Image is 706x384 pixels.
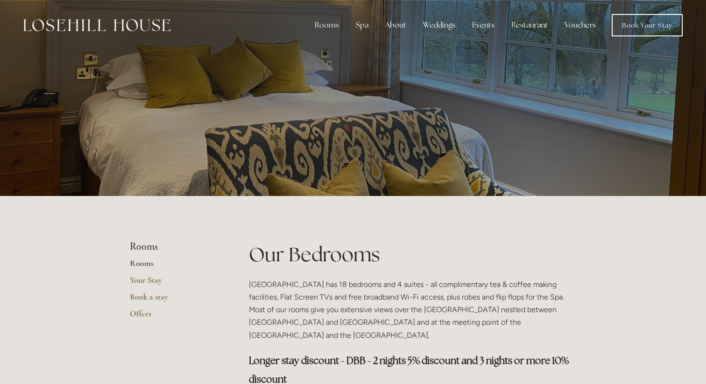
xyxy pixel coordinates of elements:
[130,241,219,253] li: Rooms
[504,16,555,35] div: Restaurant
[130,308,219,325] a: Offers
[465,16,502,35] div: Events
[612,14,683,36] a: Book Your Stay
[130,275,219,292] a: Your Stay
[348,16,376,35] div: Spa
[23,19,170,31] img: Losehill House
[416,16,463,35] div: Weddings
[130,258,219,275] a: Rooms
[249,278,576,342] p: [GEOGRAPHIC_DATA] has 18 bedrooms and 4 suites - all complimentary tea & coffee making facilities...
[557,16,603,35] a: Vouchers
[378,16,414,35] div: About
[307,16,346,35] div: Rooms
[130,292,219,308] a: Book a stay
[249,241,576,268] h1: Our Bedrooms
